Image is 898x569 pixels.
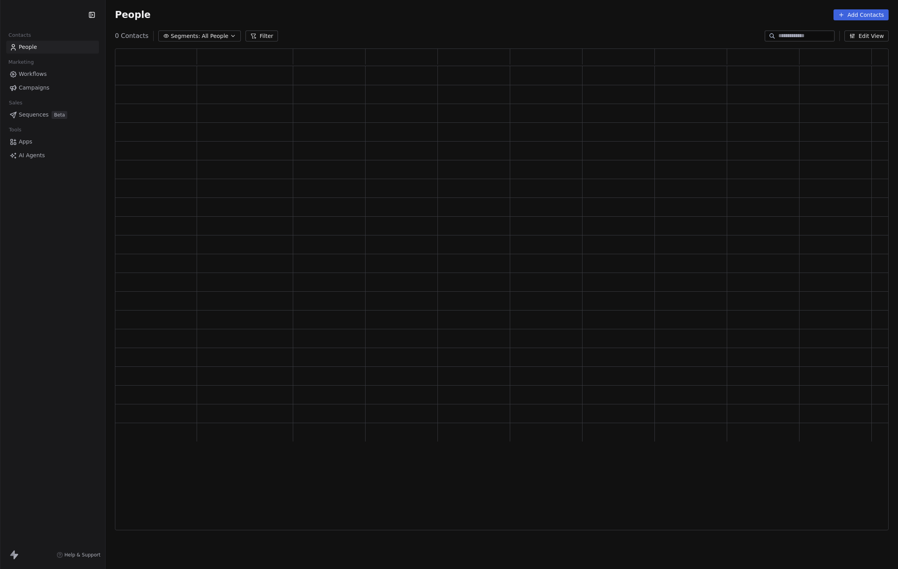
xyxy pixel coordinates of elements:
[6,41,99,54] a: People
[19,138,32,146] span: Apps
[115,31,149,41] span: 0 Contacts
[6,149,99,162] a: AI Agents
[5,29,34,41] span: Contacts
[19,151,45,160] span: AI Agents
[202,32,228,40] span: All People
[19,43,37,51] span: People
[6,108,99,121] a: SequencesBeta
[19,111,48,119] span: Sequences
[171,32,200,40] span: Segments:
[246,31,278,41] button: Filter
[115,9,151,21] span: People
[57,552,100,558] a: Help & Support
[833,9,889,20] button: Add Contacts
[52,111,67,119] span: Beta
[5,124,25,136] span: Tools
[5,97,26,109] span: Sales
[65,552,100,558] span: Help & Support
[19,84,49,92] span: Campaigns
[844,31,889,41] button: Edit View
[6,81,99,94] a: Campaigns
[6,68,99,81] a: Workflows
[19,70,47,78] span: Workflows
[5,56,37,68] span: Marketing
[6,135,99,148] a: Apps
